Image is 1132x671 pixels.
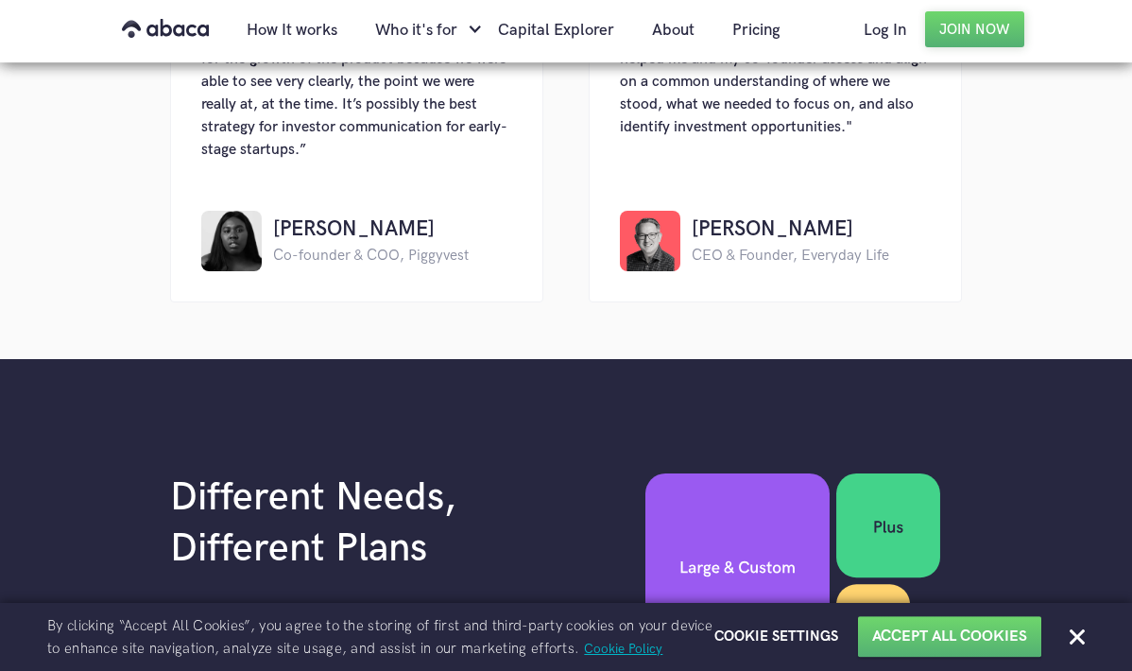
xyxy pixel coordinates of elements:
[170,473,585,575] h1: Different Needs, Different Plans
[47,615,721,660] p: By clicking “Accept All Cookies”, you agree to the storing of first and third-party cookies on yo...
[714,628,838,646] button: Cookie Settings
[620,26,931,139] div: “Abaca is an incredibly powerful tool that helped me and my co-founder assess and align on a comm...
[1070,629,1085,645] button: Close
[692,245,889,267] div: CEO & Founder, Everyday Life
[273,215,469,245] h4: [PERSON_NAME]
[872,627,1027,646] button: Accept All Cookies
[579,641,662,657] a: Cookie Policy
[692,215,889,245] h4: [PERSON_NAME]
[273,245,469,267] div: Co-founder & COO, Piggyvest
[201,26,512,162] div: “Working with it really helped us map a path for the growth of the product because we were able t...
[925,11,1024,47] a: Join Now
